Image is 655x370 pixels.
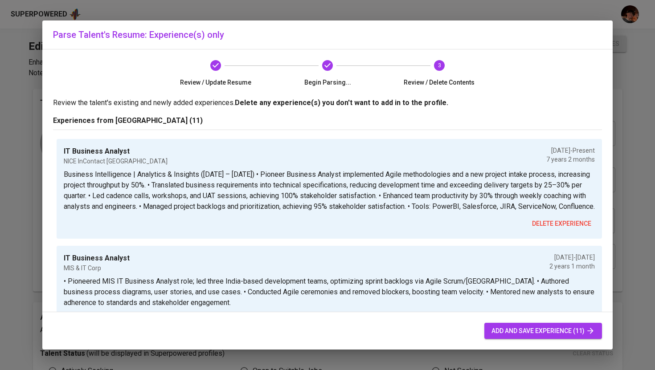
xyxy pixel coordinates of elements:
p: 2 years 1 month [549,262,595,271]
p: Review the talent's existing and newly added experiences. [53,98,602,108]
p: Experiences from [GEOGRAPHIC_DATA] (11) [53,115,602,126]
span: delete experience [532,218,591,229]
p: NICE InContact [GEOGRAPHIC_DATA] [64,157,168,166]
p: IT Business Analyst [64,253,130,264]
p: IT Business Analyst [64,146,168,157]
p: MIS & IT Corp [64,264,130,272]
b: Delete any experience(s) you don't want to add in to the profile. [235,98,448,107]
p: 7 years 2 months [546,155,595,164]
p: [DATE] - Present [546,146,595,155]
text: 3 [438,62,441,69]
span: Begin Parsing... [275,78,380,87]
p: Business Intelligence | Analytics & Insights ([DATE] – [DATE]) • Pioneer Business Analyst impleme... [64,169,595,212]
p: [DATE] - [DATE] [549,253,595,262]
h6: Parse Talent's Resume: Experience(s) only [53,28,602,42]
span: Review / Update Resume [164,78,268,87]
button: add and save experience (11) [484,323,602,339]
span: Review / Delete Contents [387,78,491,87]
button: delete experience [528,215,595,232]
p: • Pioneered MIS IT Business Analyst role; led three India-based development teams, optimizing spr... [64,276,595,308]
span: add and save experience (11) [491,325,595,337]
